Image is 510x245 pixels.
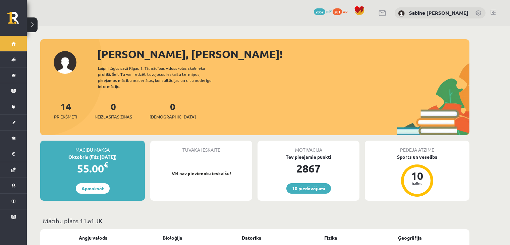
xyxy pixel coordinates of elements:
[409,9,468,16] a: Sabīne [PERSON_NAME]
[43,216,467,225] p: Mācību plāns 11.a1 JK
[314,8,332,14] a: 2867 mP
[242,234,262,241] a: Datorika
[163,234,182,241] a: Bioloģija
[407,170,427,181] div: 10
[286,183,331,194] a: 10 piedāvājumi
[333,8,351,14] a: 281 xp
[365,141,469,153] div: Pēdējā atzīme
[365,153,469,198] a: Sports un veselība 10 balles
[40,153,145,160] div: Oktobris (līdz [DATE])
[150,100,196,120] a: 0[DEMOGRAPHIC_DATA]
[326,8,332,14] span: mP
[95,113,132,120] span: Neizlasītās ziņas
[98,65,223,89] div: Laipni lūgts savā Rīgas 1. Tālmācības vidusskolas skolnieka profilā. Šeit Tu vari redzēt tuvojošo...
[258,160,359,177] div: 2867
[333,8,342,15] span: 281
[79,234,108,241] a: Angļu valoda
[40,141,145,153] div: Mācību maksa
[398,10,405,17] img: Sabīne Kate Bramane
[76,183,110,194] a: Apmaksāt
[104,160,108,169] span: €
[343,8,347,14] span: xp
[324,234,337,241] a: Fizika
[398,234,422,241] a: Ģeogrāfija
[54,113,77,120] span: Priekšmeti
[95,100,132,120] a: 0Neizlasītās ziņas
[314,8,325,15] span: 2867
[258,153,359,160] div: Tev pieejamie punkti
[365,153,469,160] div: Sports un veselība
[154,170,249,177] p: Vēl nav pievienotu ieskaišu!
[40,160,145,177] div: 55.00
[54,100,77,120] a: 14Priekšmeti
[407,181,427,185] div: balles
[150,113,196,120] span: [DEMOGRAPHIC_DATA]
[7,12,27,29] a: Rīgas 1. Tālmācības vidusskola
[97,46,469,62] div: [PERSON_NAME], [PERSON_NAME]!
[150,141,252,153] div: Tuvākā ieskaite
[258,141,359,153] div: Motivācija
